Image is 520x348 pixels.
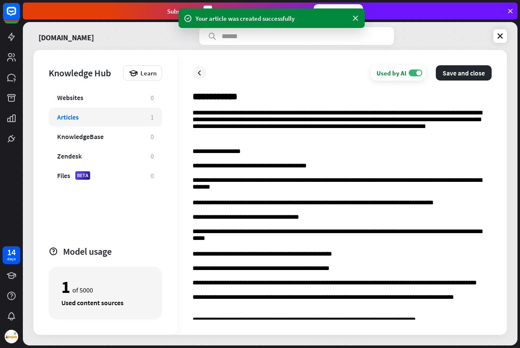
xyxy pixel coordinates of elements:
div: Your article was created successfully [195,14,348,23]
div: 14 [7,248,16,256]
a: 14 days [3,246,20,264]
div: Subscribe now [314,4,363,18]
div: days [7,256,16,262]
div: Subscribe in days to get your first month for $1 [167,6,307,17]
div: 3 [204,6,212,17]
button: Open LiveChat chat widget [7,3,32,29]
